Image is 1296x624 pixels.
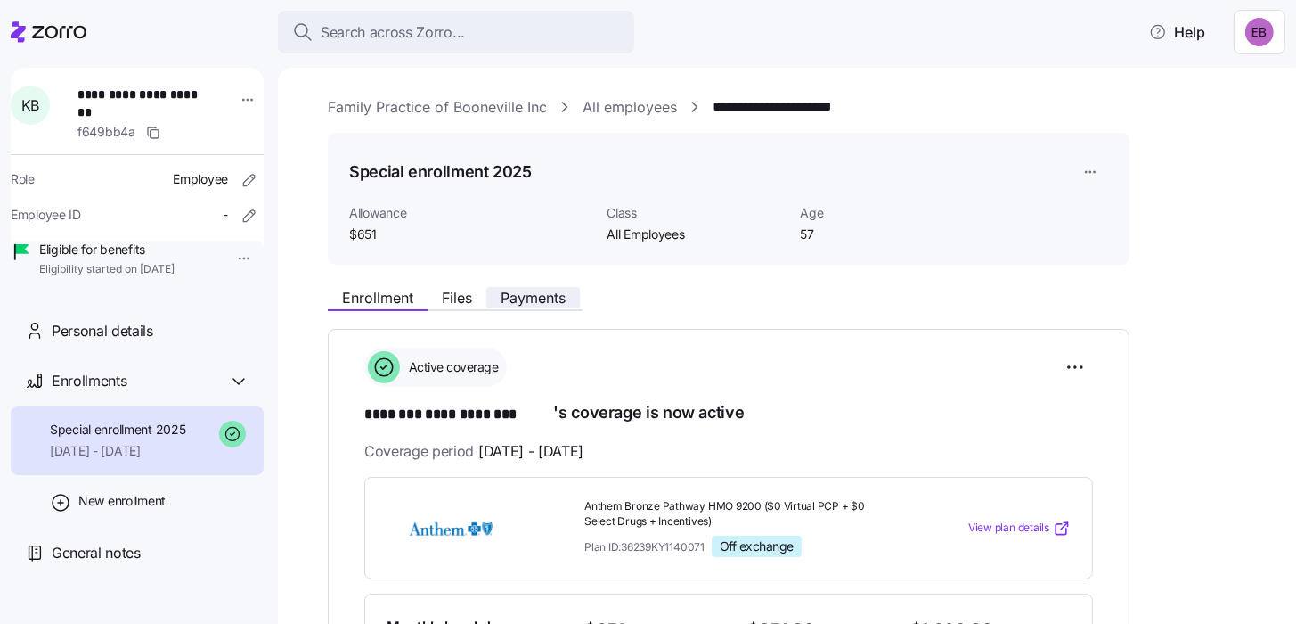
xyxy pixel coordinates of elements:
span: Anthem Bronze Pathway HMO 9200 ($0 Virtual PCP + $0 Select Drugs + Incentives) [584,499,896,530]
img: Anthem [387,508,515,549]
span: Age [800,204,979,222]
span: Personal details [52,320,153,342]
span: Class [607,204,786,222]
span: Coverage period [364,440,583,463]
span: Role [11,170,35,188]
span: New enrollment [78,492,166,510]
img: e893a1d701ecdfe11b8faa3453cd5ce7 [1245,18,1274,46]
span: Allowance [349,204,592,222]
span: Off exchange [720,538,794,554]
button: Search across Zorro... [278,11,634,53]
a: View plan details [968,520,1071,538]
span: K B [21,98,39,112]
a: All employees [583,96,677,119]
span: f649bb4a [77,123,135,141]
span: Files [442,291,472,305]
span: $651 [349,226,592,243]
span: Enrollments [52,370,126,392]
span: Payments [501,291,566,305]
a: Family Practice of Booneville Inc [328,96,547,119]
span: [DATE] - [DATE] [478,440,583,463]
span: Enrollment [342,291,413,305]
span: Plan ID: 36239KY1140071 [584,539,705,554]
h1: 's coverage is now active [364,401,1093,426]
span: [DATE] - [DATE] [50,442,186,460]
button: Help [1135,14,1219,50]
span: Eligibility started on [DATE] [39,262,175,277]
span: Employee ID [11,206,81,224]
span: Eligible for benefits [39,241,175,259]
span: All Employees [607,226,786,243]
span: View plan details [968,520,1049,537]
span: 57 [800,226,979,243]
span: Active coverage [403,358,499,376]
span: Special enrollment 2025 [50,421,186,439]
span: Search across Zorro... [321,21,465,44]
span: General notes [52,542,141,564]
span: Employee [173,170,228,188]
span: - [223,206,228,224]
h1: Special enrollment 2025 [349,160,532,183]
span: Help [1149,21,1205,43]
